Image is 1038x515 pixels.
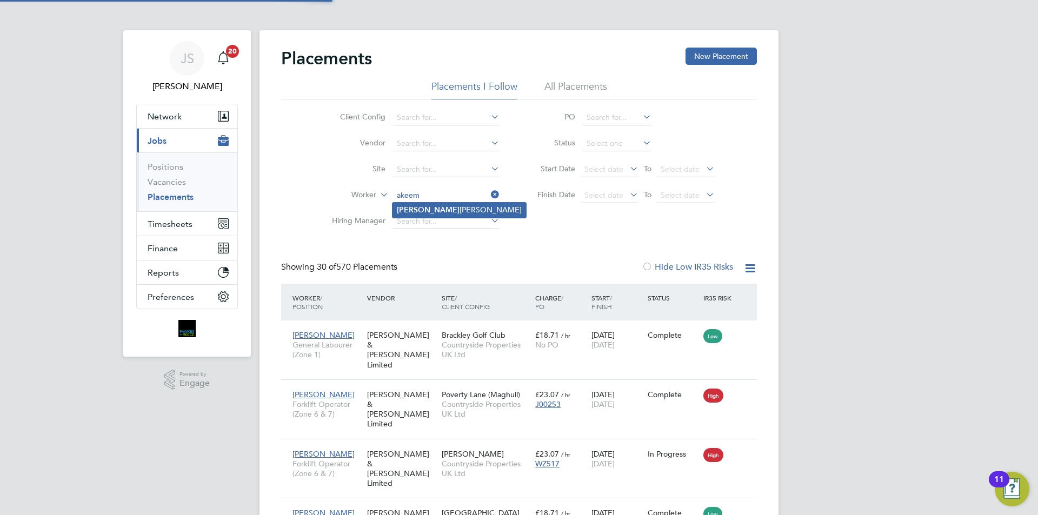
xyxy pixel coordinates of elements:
label: Site [323,164,385,173]
span: Select date [661,164,700,174]
span: High [703,448,723,462]
span: [PERSON_NAME] [292,330,355,340]
button: Preferences [137,285,237,309]
div: In Progress [648,449,698,459]
a: JS[PERSON_NAME] [136,41,238,93]
span: [PERSON_NAME] [442,449,504,459]
span: £23.07 [535,449,559,459]
span: [DATE] [591,340,615,350]
nav: Main navigation [123,30,251,357]
a: [PERSON_NAME]Forklift Operator (Zone 6 & 7)[PERSON_NAME] & [PERSON_NAME] LimitedPoverty Lane (Mag... [290,384,757,393]
span: [DATE] [591,399,615,409]
div: [DATE] [589,325,645,355]
span: Network [148,111,182,122]
span: J00253 [535,399,561,409]
a: Placements [148,192,194,202]
div: Status [645,288,701,307]
span: 20 [226,45,239,58]
button: Timesheets [137,212,237,236]
a: Powered byEngage [164,370,210,390]
a: 20 [212,41,234,76]
span: 570 Placements [317,262,397,272]
input: Search for... [583,110,651,125]
div: Complete [648,330,698,340]
span: Engage [179,379,210,388]
span: Countryside Properties UK Ltd [442,459,530,478]
span: Forklift Operator (Zone 6 & 7) [292,399,362,419]
label: Client Config [323,112,385,122]
span: Forklift Operator (Zone 6 & 7) [292,459,362,478]
span: £18.71 [535,330,559,340]
div: Showing [281,262,400,273]
span: Julia Scholes [136,80,238,93]
span: / hr [561,391,570,399]
div: Start [589,288,645,316]
span: JS [181,51,194,65]
span: WZ517 [535,459,560,469]
label: Vendor [323,138,385,148]
span: Preferences [148,292,194,302]
div: Vendor [364,288,439,307]
span: / Finish [591,293,612,311]
h2: Placements [281,48,372,69]
div: Worker [290,288,364,316]
input: Search for... [393,110,500,125]
label: Worker [314,190,376,200]
div: IR35 Risk [701,288,738,307]
span: To [641,188,655,202]
button: Finance [137,236,237,260]
span: [PERSON_NAME] [292,390,355,399]
li: All Placements [544,80,607,99]
label: Finish Date [527,190,575,199]
span: High [703,389,723,403]
a: Vacancies [148,177,186,187]
span: Select date [584,164,623,174]
div: Site [439,288,533,316]
span: / Position [292,293,323,311]
span: / Client Config [442,293,490,311]
div: [PERSON_NAME] & [PERSON_NAME] Limited [364,325,439,375]
input: Search for... [393,162,500,177]
img: bromak-logo-retina.png [178,320,196,337]
label: Hiring Manager [323,216,385,225]
span: Brackley Golf Club [442,330,505,340]
span: Jobs [148,136,167,146]
span: / PO [535,293,563,311]
button: Network [137,104,237,128]
span: Poverty Lane (Maghull) [442,390,520,399]
label: Hide Low IR35 Risks [642,262,733,272]
div: [DATE] [589,384,645,414]
a: Positions [148,162,183,172]
span: Powered by [179,370,210,379]
span: Select date [661,190,700,200]
label: Status [527,138,575,148]
div: [PERSON_NAME] & [PERSON_NAME] Limited [364,384,439,434]
span: [PERSON_NAME] [292,449,355,459]
span: [DATE] [591,459,615,469]
a: Go to home page [136,320,238,337]
div: Jobs [137,152,237,211]
button: Open Resource Center, 11 new notifications [995,472,1029,506]
span: Finance [148,243,178,253]
span: Reports [148,267,179,278]
span: No PO [535,340,558,350]
span: Timesheets [148,219,192,229]
button: New Placement [686,48,757,65]
input: Search for... [393,214,500,229]
a: [PERSON_NAME]General Labourer (Zone 6)[PERSON_NAME] & [PERSON_NAME] Limited[GEOGRAPHIC_DATA]Count... [290,502,757,511]
span: £23.07 [535,390,559,399]
button: Reports [137,260,237,284]
b: [PERSON_NAME] [397,205,460,215]
button: Jobs [137,129,237,152]
div: [PERSON_NAME] & [PERSON_NAME] Limited [364,444,439,494]
div: 11 [994,479,1004,493]
span: 30 of [317,262,336,272]
label: Start Date [527,164,575,173]
li: Placements I Follow [431,80,517,99]
span: To [641,162,655,176]
input: Search for... [393,136,500,151]
span: Countryside Properties UK Ltd [442,399,530,419]
span: Select date [584,190,623,200]
a: [PERSON_NAME]Forklift Operator (Zone 6 & 7)[PERSON_NAME] & [PERSON_NAME] Limited[PERSON_NAME]Coun... [290,443,757,452]
div: Charge [533,288,589,316]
